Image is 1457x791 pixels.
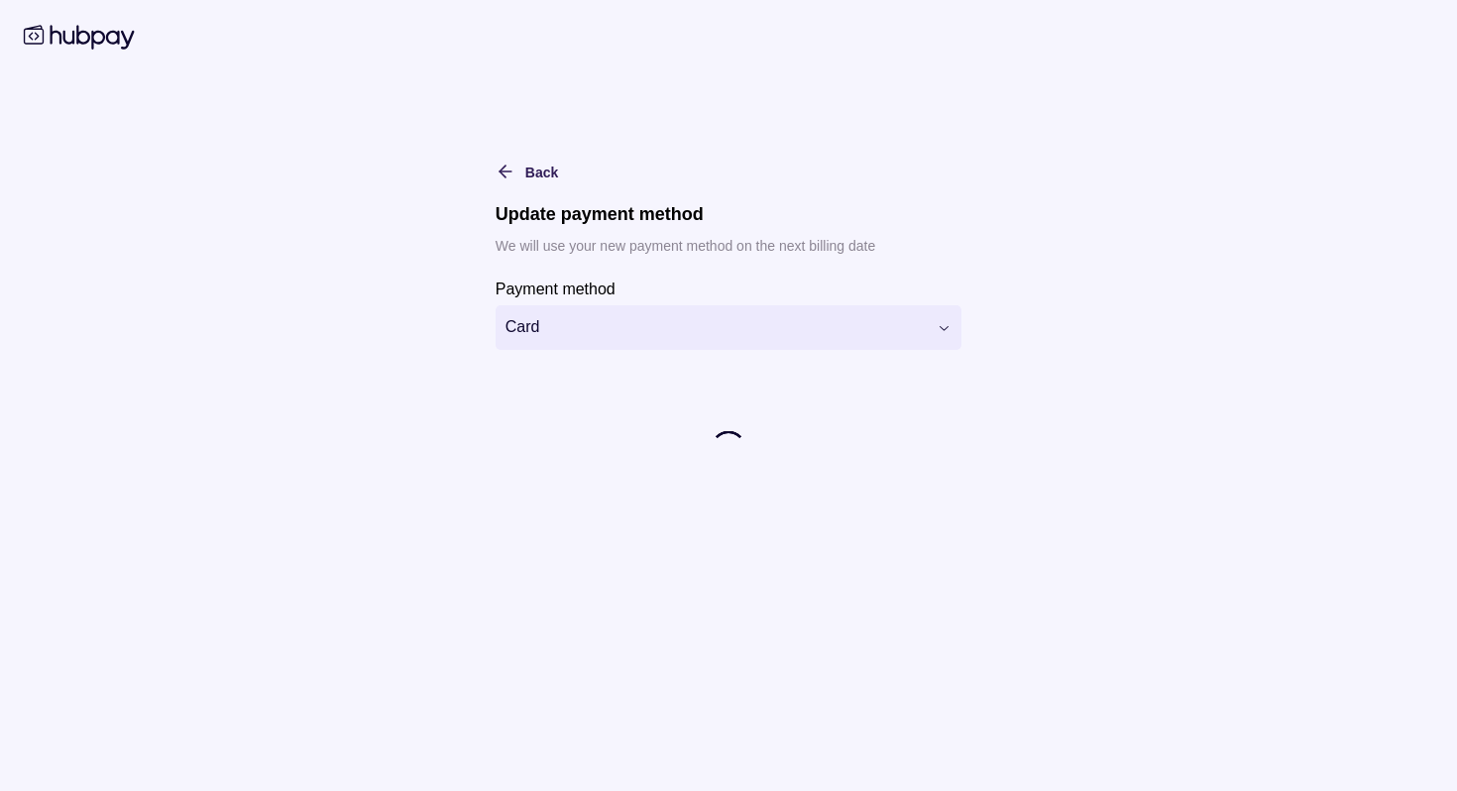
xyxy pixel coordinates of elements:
[496,277,616,300] label: Payment method
[496,281,616,297] p: Payment method
[496,160,558,183] button: Back
[496,203,961,225] h1: Update payment method
[525,165,558,180] span: Back
[496,235,961,257] p: We will use your new payment method on the next billing date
